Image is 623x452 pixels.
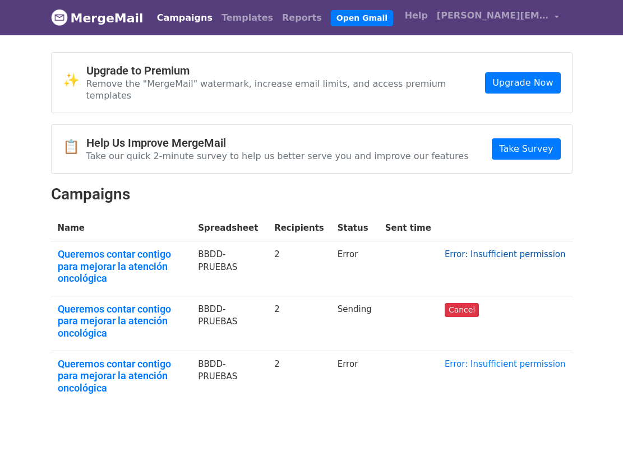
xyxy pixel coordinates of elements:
td: Sending [331,296,379,351]
div: Widget de chat [567,398,623,452]
td: Error [331,351,379,405]
a: MergeMail [51,6,144,30]
td: Error [331,241,379,296]
a: Error: Insufficient permission [445,249,566,259]
th: Spreadsheet [191,215,267,241]
a: Take Survey [492,138,560,160]
th: Sent time [379,215,438,241]
th: Name [51,215,192,241]
a: [PERSON_NAME][EMAIL_ADDRESS][DOMAIN_NAME] [432,4,564,31]
td: 2 [267,296,331,351]
td: 2 [267,241,331,296]
span: [PERSON_NAME][EMAIL_ADDRESS][DOMAIN_NAME] [437,9,549,22]
th: Recipients [267,215,331,241]
td: BBDD-PRUEBAS [191,351,267,405]
td: BBDD-PRUEBAS [191,296,267,351]
a: Queremos contar contigo para mejorar la atención oncológica [58,248,185,285]
h4: Upgrade to Premium [86,64,486,77]
span: 📋 [63,139,86,155]
td: 2 [267,351,331,405]
a: Upgrade Now [485,72,560,94]
a: Cancel [445,303,479,317]
p: Take our quick 2-minute survey to help us better serve you and improve our features [86,150,469,162]
iframe: Chat Widget [567,398,623,452]
a: Queremos contar contigo para mejorar la atención oncológica [58,303,185,339]
h2: Campaigns [51,185,573,204]
span: ✨ [63,72,86,88]
h4: Help Us Improve MergeMail [86,136,469,150]
a: Help [400,4,432,27]
a: Templates [217,7,278,29]
td: BBDD-PRUEBAS [191,241,267,296]
a: Reports [278,7,326,29]
img: MergeMail logo [51,9,68,26]
p: Remove the "MergeMail" watermark, increase email limits, and access premium templates [86,78,486,101]
a: Queremos contar contigo para mejorar la atención oncológica [58,358,185,394]
a: Campaigns [153,7,217,29]
th: Status [331,215,379,241]
a: Error: Insufficient permission [445,359,566,369]
a: Open Gmail [331,10,393,26]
